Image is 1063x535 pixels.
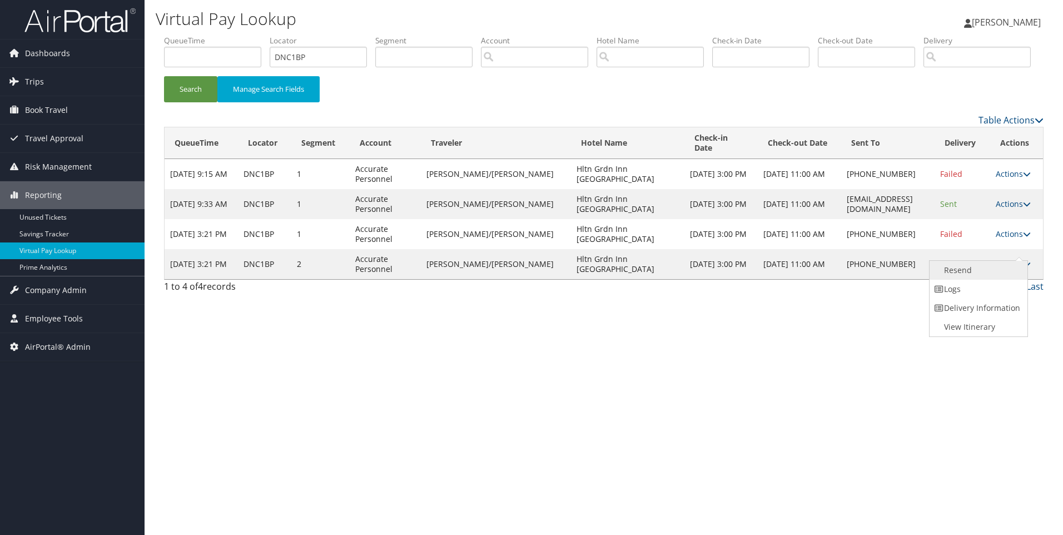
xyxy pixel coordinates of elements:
[841,189,935,219] td: [EMAIL_ADDRESS][DOMAIN_NAME]
[238,249,291,279] td: DNC1BP
[758,189,841,219] td: [DATE] 11:00 AM
[930,261,1025,280] a: Resend
[841,249,935,279] td: [PHONE_NUMBER]
[571,189,684,219] td: Hltn Grdn Inn [GEOGRAPHIC_DATA]
[571,127,684,159] th: Hotel Name: activate to sort column ascending
[818,35,923,46] label: Check-out Date
[291,159,350,189] td: 1
[164,35,270,46] label: QueueTime
[841,159,935,189] td: [PHONE_NUMBER]
[990,127,1043,159] th: Actions
[25,333,91,361] span: AirPortal® Admin
[156,7,753,31] h1: Virtual Pay Lookup
[841,127,935,159] th: Sent To: activate to sort column ascending
[940,169,962,179] span: Failed
[165,159,238,189] td: [DATE] 9:15 AM
[421,219,570,249] td: [PERSON_NAME]/[PERSON_NAME]
[758,249,841,279] td: [DATE] 11:00 AM
[421,189,570,219] td: [PERSON_NAME]/[PERSON_NAME]
[996,169,1031,179] a: Actions
[923,35,1039,46] label: Delivery
[217,76,320,102] button: Manage Search Fields
[964,6,1052,39] a: [PERSON_NAME]
[930,299,1025,318] a: Delivery Information
[940,229,962,239] span: Failed
[421,159,570,189] td: [PERSON_NAME]/[PERSON_NAME]
[571,159,684,189] td: Hltn Grdn Inn [GEOGRAPHIC_DATA]
[350,127,421,159] th: Account: activate to sort column ascending
[350,219,421,249] td: Accurate Personnel
[25,276,87,304] span: Company Admin
[25,39,70,67] span: Dashboards
[684,159,758,189] td: [DATE] 3:00 PM
[291,189,350,219] td: 1
[758,127,841,159] th: Check-out Date: activate to sort column ascending
[198,280,203,293] span: 4
[350,189,421,219] td: Accurate Personnel
[571,219,684,249] td: Hltn Grdn Inn [GEOGRAPHIC_DATA]
[375,35,481,46] label: Segment
[291,249,350,279] td: 2
[421,127,570,159] th: Traveler: activate to sort column ascending
[684,219,758,249] td: [DATE] 3:00 PM
[940,199,957,209] span: Sent
[165,127,238,159] th: QueueTime: activate to sort column descending
[481,35,597,46] label: Account
[165,219,238,249] td: [DATE] 3:21 PM
[25,153,92,181] span: Risk Management
[935,127,990,159] th: Delivery: activate to sort column ascending
[25,125,83,152] span: Travel Approval
[291,219,350,249] td: 1
[238,189,291,219] td: DNC1BP
[996,259,1031,269] a: Actions
[24,7,136,33] img: airportal-logo.png
[758,159,841,189] td: [DATE] 11:00 AM
[684,249,758,279] td: [DATE] 3:00 PM
[291,127,350,159] th: Segment: activate to sort column ascending
[25,96,68,124] span: Book Travel
[841,219,935,249] td: [PHONE_NUMBER]
[238,219,291,249] td: DNC1BP
[238,127,291,159] th: Locator: activate to sort column ascending
[238,159,291,189] td: DNC1BP
[996,199,1031,209] a: Actions
[972,16,1041,28] span: [PERSON_NAME]
[270,35,375,46] label: Locator
[597,35,712,46] label: Hotel Name
[758,219,841,249] td: [DATE] 11:00 AM
[571,249,684,279] td: Hltn Grdn Inn [GEOGRAPHIC_DATA]
[25,181,62,209] span: Reporting
[996,229,1031,239] a: Actions
[421,249,570,279] td: [PERSON_NAME]/[PERSON_NAME]
[25,68,44,96] span: Trips
[940,259,962,269] span: Failed
[712,35,818,46] label: Check-in Date
[164,280,371,299] div: 1 to 4 of records
[930,280,1025,299] a: Logs
[165,189,238,219] td: [DATE] 9:33 AM
[978,114,1044,126] a: Table Actions
[165,249,238,279] td: [DATE] 3:21 PM
[25,305,83,333] span: Employee Tools
[164,76,217,102] button: Search
[930,318,1025,336] a: View Itinerary
[1026,280,1044,293] a: Last
[684,189,758,219] td: [DATE] 3:00 PM
[350,159,421,189] td: Accurate Personnel
[684,127,758,159] th: Check-in Date: activate to sort column ascending
[350,249,421,279] td: Accurate Personnel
